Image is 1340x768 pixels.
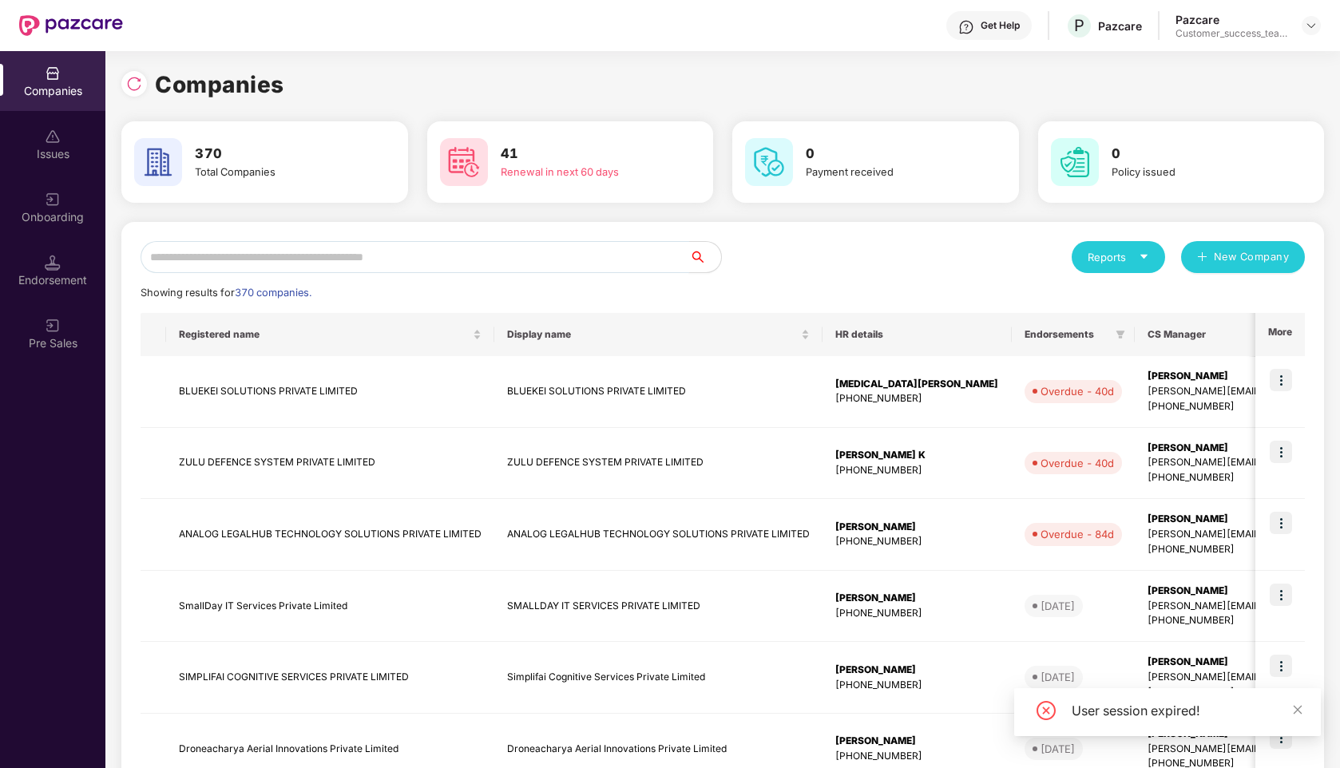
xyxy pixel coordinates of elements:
button: plusNew Company [1181,241,1305,273]
h3: 0 [806,144,975,164]
span: Showing results for [141,287,311,299]
div: User session expired! [1072,701,1302,720]
img: icon [1270,512,1292,534]
span: filter [1116,330,1125,339]
div: [PERSON_NAME] [835,734,999,749]
img: icon [1270,655,1292,677]
img: New Pazcare Logo [19,15,123,36]
div: Total Companies [195,164,364,180]
th: HR details [823,313,1012,356]
div: Overdue - 40d [1041,383,1114,399]
div: [DATE] [1041,598,1075,614]
img: icon [1270,584,1292,606]
span: P [1074,16,1084,35]
div: [PERSON_NAME] [835,663,999,678]
div: [DATE] [1041,741,1075,757]
div: Renewal in next 60 days [501,164,670,180]
div: Policy issued [1112,164,1281,180]
div: Overdue - 84d [1041,526,1114,542]
td: BLUEKEI SOLUTIONS PRIVATE LIMITED [494,356,823,428]
div: Pazcare [1175,12,1287,27]
img: icon [1270,369,1292,391]
h3: 0 [1112,144,1281,164]
span: Endorsements [1025,328,1109,341]
span: plus [1197,251,1207,264]
span: New Company [1214,249,1290,265]
img: svg+xml;base64,PHN2ZyBpZD0iSGVscC0zMngzMiIgeG1sbnM9Imh0dHA6Ly93d3cudzMub3JnLzIwMDAvc3ZnIiB3aWR0aD... [958,19,974,35]
img: svg+xml;base64,PHN2ZyBpZD0iUmVsb2FkLTMyeDMyIiB4bWxucz0iaHR0cDovL3d3dy53My5vcmcvMjAwMC9zdmciIHdpZH... [126,76,142,92]
div: Pazcare [1098,18,1142,34]
td: ZULU DEFENCE SYSTEM PRIVATE LIMITED [494,428,823,500]
img: svg+xml;base64,PHN2ZyB4bWxucz0iaHR0cDovL3d3dy53My5vcmcvMjAwMC9zdmciIHdpZHRoPSI2MCIgaGVpZ2h0PSI2MC... [1051,138,1099,186]
span: 370 companies. [235,287,311,299]
div: [PHONE_NUMBER] [835,391,999,406]
div: Customer_success_team_lead [1175,27,1287,40]
img: svg+xml;base64,PHN2ZyBpZD0iRHJvcGRvd24tMzJ4MzIiIHhtbG5zPSJodHRwOi8vd3d3LnczLm9yZy8yMDAwL3N2ZyIgd2... [1305,19,1318,32]
span: Registered name [179,328,470,341]
h1: Companies [155,67,284,102]
div: [PHONE_NUMBER] [835,749,999,764]
div: [PHONE_NUMBER] [835,534,999,549]
td: BLUEKEI SOLUTIONS PRIVATE LIMITED [166,356,494,428]
div: [PERSON_NAME] [835,591,999,606]
img: icon [1270,441,1292,463]
div: [MEDICAL_DATA][PERSON_NAME] [835,377,999,392]
td: Simplifai Cognitive Services Private Limited [494,642,823,714]
span: filter [1112,325,1128,344]
td: SIMPLIFAI COGNITIVE SERVICES PRIVATE LIMITED [166,642,494,714]
h3: 370 [195,144,364,164]
div: Get Help [981,19,1020,32]
h3: 41 [501,144,670,164]
img: svg+xml;base64,PHN2ZyB3aWR0aD0iMTQuNSIgaGVpZ2h0PSIxNC41IiB2aWV3Qm94PSIwIDAgMTYgMTYiIGZpbGw9Im5vbm... [45,255,61,271]
span: Display name [507,328,798,341]
img: svg+xml;base64,PHN2ZyB4bWxucz0iaHR0cDovL3d3dy53My5vcmcvMjAwMC9zdmciIHdpZHRoPSI2MCIgaGVpZ2h0PSI2MC... [134,138,182,186]
td: ZULU DEFENCE SYSTEM PRIVATE LIMITED [166,428,494,500]
td: SMALLDAY IT SERVICES PRIVATE LIMITED [494,571,823,643]
span: close-circle [1037,701,1056,720]
span: search [688,251,721,263]
span: caret-down [1139,251,1149,262]
img: svg+xml;base64,PHN2ZyBpZD0iSXNzdWVzX2Rpc2FibGVkIiB4bWxucz0iaHR0cDovL3d3dy53My5vcmcvMjAwMC9zdmciIH... [45,129,61,144]
div: [PHONE_NUMBER] [835,678,999,693]
div: [PERSON_NAME] K [835,448,999,463]
img: svg+xml;base64,PHN2ZyB4bWxucz0iaHR0cDovL3d3dy53My5vcmcvMjAwMC9zdmciIHdpZHRoPSI2MCIgaGVpZ2h0PSI2MC... [745,138,793,186]
span: close [1292,704,1303,715]
div: [PHONE_NUMBER] [835,463,999,478]
img: svg+xml;base64,PHN2ZyB3aWR0aD0iMjAiIGhlaWdodD0iMjAiIHZpZXdCb3g9IjAgMCAyMCAyMCIgZmlsbD0ibm9uZSIgeG... [45,318,61,334]
div: [PHONE_NUMBER] [835,606,999,621]
img: svg+xml;base64,PHN2ZyB3aWR0aD0iMjAiIGhlaWdodD0iMjAiIHZpZXdCb3g9IjAgMCAyMCAyMCIgZmlsbD0ibm9uZSIgeG... [45,192,61,208]
div: [PERSON_NAME] [835,520,999,535]
div: Reports [1088,249,1149,265]
div: [DATE] [1041,669,1075,685]
th: Display name [494,313,823,356]
td: SmallDay IT Services Private Limited [166,571,494,643]
button: search [688,241,722,273]
td: ANALOG LEGALHUB TECHNOLOGY SOLUTIONS PRIVATE LIMITED [166,499,494,571]
td: ANALOG LEGALHUB TECHNOLOGY SOLUTIONS PRIVATE LIMITED [494,499,823,571]
img: svg+xml;base64,PHN2ZyB4bWxucz0iaHR0cDovL3d3dy53My5vcmcvMjAwMC9zdmciIHdpZHRoPSI2MCIgaGVpZ2h0PSI2MC... [440,138,488,186]
div: Payment received [806,164,975,180]
img: svg+xml;base64,PHN2ZyBpZD0iQ29tcGFuaWVzIiB4bWxucz0iaHR0cDovL3d3dy53My5vcmcvMjAwMC9zdmciIHdpZHRoPS... [45,65,61,81]
th: More [1255,313,1305,356]
th: Registered name [166,313,494,356]
div: Overdue - 40d [1041,455,1114,471]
